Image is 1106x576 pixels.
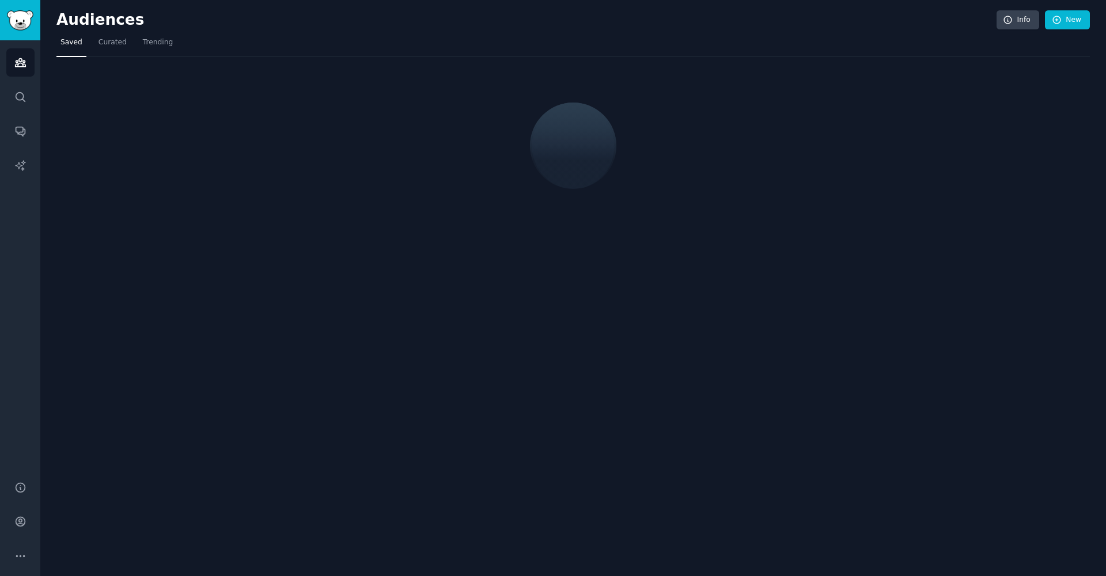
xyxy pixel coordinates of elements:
[94,33,131,57] a: Curated
[99,37,127,48] span: Curated
[56,33,86,57] a: Saved
[143,37,173,48] span: Trending
[60,37,82,48] span: Saved
[139,33,177,57] a: Trending
[7,10,33,31] img: GummySearch logo
[997,10,1039,30] a: Info
[1045,10,1090,30] a: New
[56,11,997,29] h2: Audiences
